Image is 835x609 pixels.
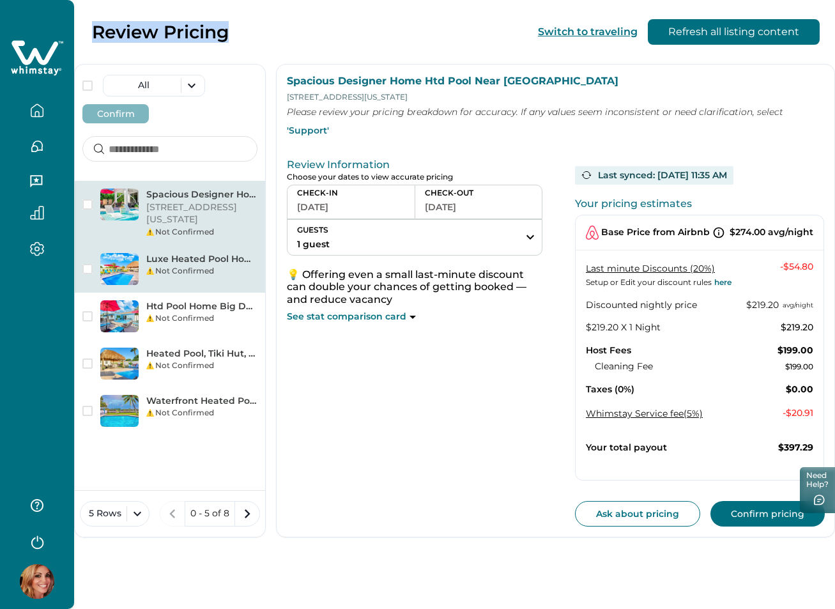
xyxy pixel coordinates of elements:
[783,407,813,420] p: - $20.91
[575,197,824,215] p: Your pricing estimates
[786,383,813,396] p: $0.00
[287,118,329,143] button: 'Support'
[780,261,813,274] p: - $54.80
[82,104,149,123] button: Confirm
[746,299,813,312] p: $219.20
[595,360,653,373] p: Cleaning Fee
[297,188,405,198] p: CHECK-IN
[287,173,565,182] p: Choose your dates to view accurate pricing
[601,226,710,239] p: Base Price from Airbnb
[100,253,139,285] img: Luxe Heated Pool Home, Tiki Hut, Bar, Air Hockey!
[648,19,820,45] button: Refresh all listing content
[20,564,54,599] img: Whimstay Host
[190,507,229,520] p: 0 - 5 of 8
[586,344,631,357] p: Host Fees
[234,501,260,527] button: next page
[575,166,733,185] div: Last synced : [DATE] 11:35 AM
[146,300,257,313] p: Htd Pool Home Big Deck, Pool Table, PAC-MAN, Games
[287,158,565,171] p: Review Information
[575,501,700,527] button: Ask about pricing
[80,501,149,527] button: 5 Rows
[100,189,139,220] img: Spacious Designer Home Htd Pool Near Atlantic Ave
[82,199,93,210] button: checkbox
[146,407,257,419] div: Not Confirmed
[287,220,542,255] button: GUESTS1 guest
[778,344,813,357] p: $199.00
[586,276,732,289] p: Setup or Edit your discount rules
[586,383,634,396] p: Taxes (0%)
[586,299,697,312] p: Discounted nightly price
[287,220,339,235] p: GUESTS
[586,442,667,454] p: Your total payout
[146,201,257,226] p: [STREET_ADDRESS][US_STATE]
[425,188,532,198] p: CHECK-OUT
[100,300,139,332] img: Htd Pool Home Big Deck, Pool Table, PAC-MAN, Games
[100,395,139,427] img: Waterfront Heated Pool, Pergola, Air Hockey, Dock
[146,360,257,371] div: Not Confirmed
[146,395,257,408] p: Waterfront Heated Pool, Pergola, Air Hockey, Dock
[185,501,235,527] button: 0 - 5 of 8
[710,501,825,527] button: Confirm pricing
[586,321,661,334] p: $219.20 X 1 Night
[146,189,257,201] p: Spacious Designer Home Htd Pool Near [GEOGRAPHIC_DATA]
[146,348,257,360] p: Heated Pool, Tiki Hut, Huge Yard, Bar, [GEOGRAPHIC_DATA]
[146,265,257,277] div: Not Confirmed
[779,299,813,312] span: avg/night
[146,253,257,266] p: Luxe Heated Pool Home, Tiki Hut, Bar, Air Hockey!
[538,26,638,38] button: Switch to traveling
[287,311,406,323] p: See stat comparison card
[781,321,813,334] p: $219.20
[586,263,715,274] a: Last minute Discounts (20%)
[287,268,542,306] p: 💡 Offering even a small last-minute discount can double your chances of getting booked — and redu...
[586,408,703,419] button: Whimstay Service fee(5%)
[287,75,824,88] p: Spacious Designer Home Htd Pool Near [GEOGRAPHIC_DATA]
[100,348,139,380] img: Heated Pool, Tiki Hut, Huge Yard, Bar, Walk 2 Ave
[287,93,824,102] p: [STREET_ADDRESS][US_STATE]
[82,264,93,274] button: checkbox
[778,442,813,454] p: $397.29
[92,21,229,43] p: Review Pricing
[82,406,93,416] button: checkbox
[146,226,257,238] div: Not Confirmed
[730,226,813,239] p: $274.00 avg/night
[160,501,185,527] button: previous page
[287,235,339,254] button: 1 guest
[103,75,205,96] button: All
[297,198,405,216] button: [DATE]
[82,311,93,321] button: checkbox
[146,312,257,324] div: Not Confirmed
[287,106,824,143] p: Please review your pricing breakdown for accuracy. If any values seem inconsistent or need clarif...
[712,277,732,287] a: here
[82,358,93,369] button: checkbox
[425,198,532,216] button: [DATE]
[785,360,813,373] p: $199.00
